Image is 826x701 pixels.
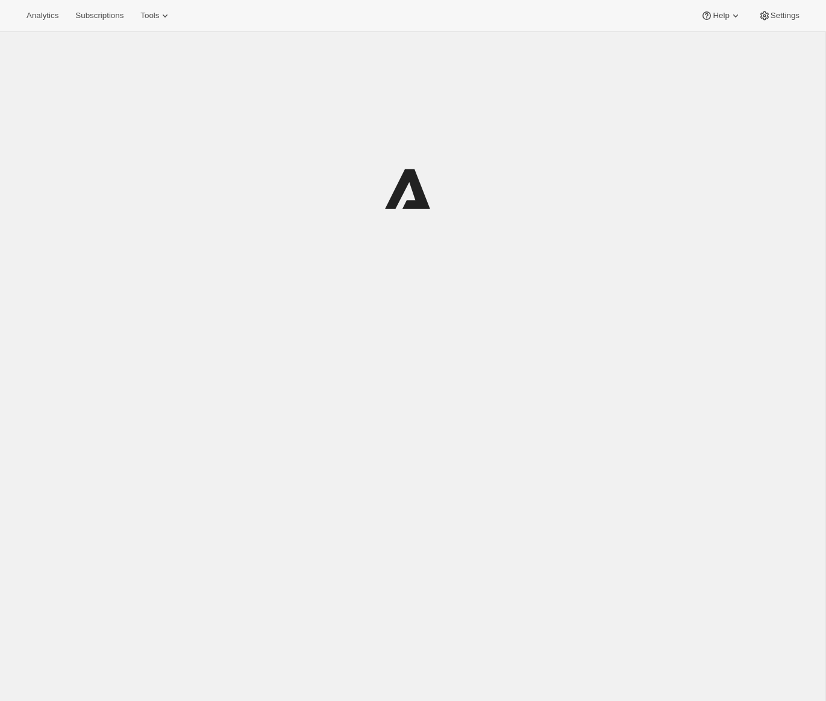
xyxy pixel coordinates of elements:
button: Tools [133,7,178,24]
button: Help [693,7,748,24]
button: Subscriptions [68,7,131,24]
span: Subscriptions [75,11,124,20]
span: Analytics [27,11,58,20]
button: Settings [751,7,807,24]
button: Analytics [19,7,66,24]
span: Settings [771,11,799,20]
span: Tools [140,11,159,20]
span: Help [713,11,729,20]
